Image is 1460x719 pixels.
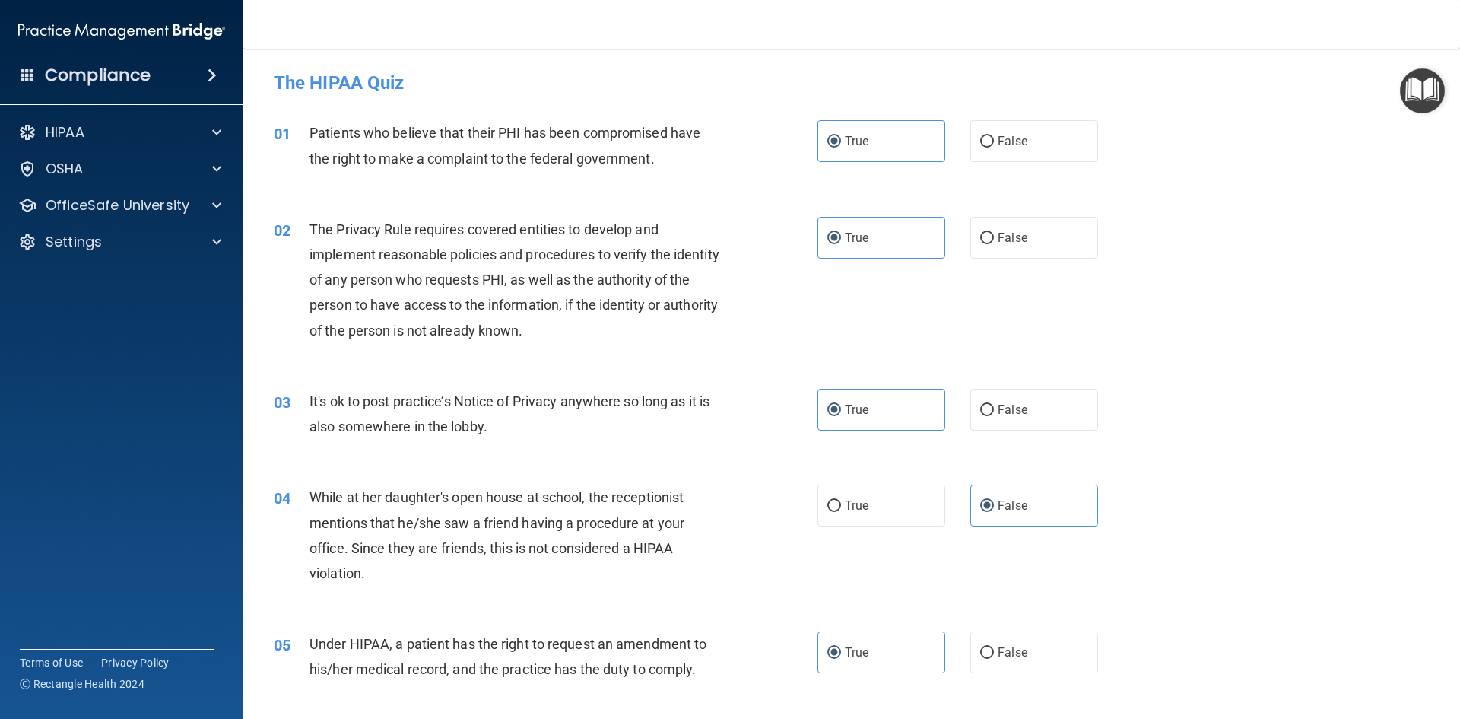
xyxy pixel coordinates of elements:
input: True [827,233,841,244]
span: 01 [274,125,290,143]
span: Under HIPAA, a patient has the right to request an amendment to his/her medical record, and the p... [309,636,706,677]
img: PMB logo [18,16,225,46]
p: HIPAA [46,123,84,142]
span: It's ok to post practice’s Notice of Privacy anywhere so long as it is also somewhere in the lobby. [309,393,709,434]
p: OfficeSafe University [46,196,189,215]
input: True [827,647,841,659]
span: True [845,498,868,513]
span: False [998,231,1027,245]
a: OSHA [18,160,221,178]
input: False [980,501,994,512]
span: True [845,402,868,417]
span: False [998,645,1027,660]
span: The Privacy Rule requires covered entities to develop and implement reasonable policies and proce... [309,221,719,339]
p: OSHA [46,160,84,178]
input: True [827,501,841,512]
button: Open Resource Center [1400,68,1445,113]
input: False [980,233,994,244]
a: HIPAA [18,123,221,142]
span: While at her daughter's open house at school, the receptionist mentions that he/she saw a friend ... [309,489,684,581]
p: Settings [46,233,102,251]
input: False [980,136,994,148]
span: False [998,134,1027,148]
h4: Compliance [45,65,151,86]
span: True [845,134,868,148]
input: True [827,405,841,416]
a: Privacy Policy [101,655,170,670]
a: OfficeSafe University [18,196,221,215]
input: True [827,136,841,148]
span: 03 [274,393,290,412]
span: 04 [274,489,290,507]
span: True [845,231,868,245]
span: True [845,645,868,660]
span: False [998,498,1027,513]
span: Ⓒ Rectangle Health 2024 [20,676,144,692]
a: Terms of Use [20,655,83,670]
span: 05 [274,636,290,654]
span: 02 [274,221,290,240]
h4: The HIPAA Quiz [274,73,1430,93]
input: False [980,405,994,416]
input: False [980,647,994,659]
span: False [998,402,1027,417]
span: Patients who believe that their PHI has been compromised have the right to make a complaint to th... [309,125,700,166]
a: Settings [18,233,221,251]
